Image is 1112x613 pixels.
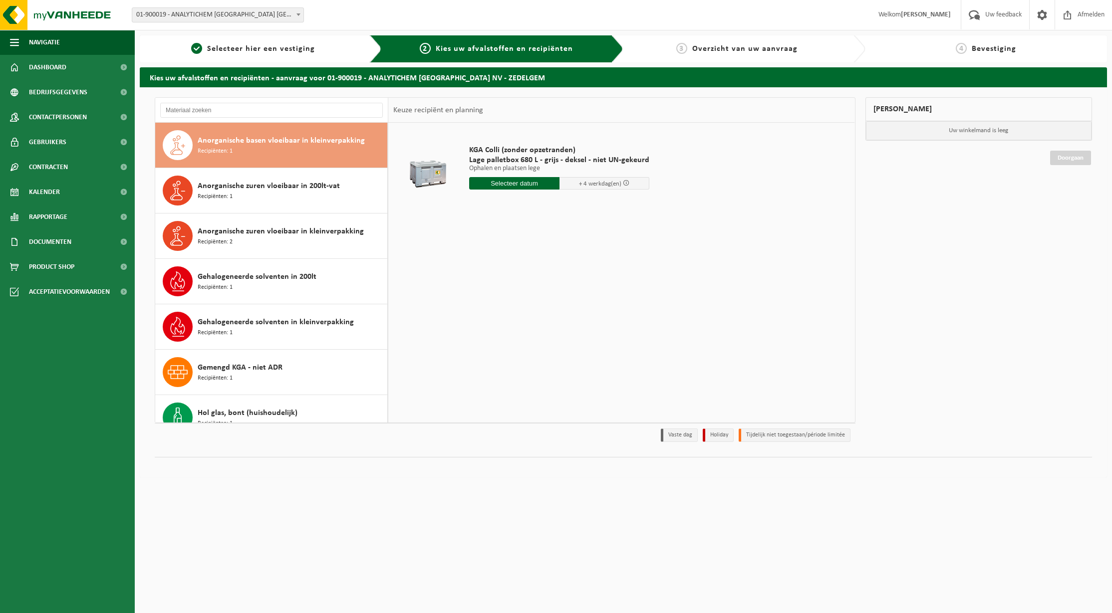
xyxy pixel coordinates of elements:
[29,229,71,254] span: Documenten
[469,165,649,172] p: Ophalen en plaatsen lege
[198,180,340,192] span: Anorganische zuren vloeibaar in 200lt-vat
[155,123,388,168] button: Anorganische basen vloeibaar in kleinverpakking Recipiënten: 1
[692,45,798,53] span: Overzicht van uw aanvraag
[198,316,354,328] span: Gehalogeneerde solventen in kleinverpakking
[155,259,388,304] button: Gehalogeneerde solventen in 200lt Recipiënten: 1
[198,419,233,428] span: Recipiënten: 1
[198,135,365,147] span: Anorganische basen vloeibaar in kleinverpakking
[676,43,687,54] span: 3
[29,130,66,155] span: Gebruikers
[140,67,1107,87] h2: Kies uw afvalstoffen en recipiënten - aanvraag voor 01-900019 - ANALYTICHEM [GEOGRAPHIC_DATA] NV ...
[198,192,233,202] span: Recipiënten: 1
[420,43,431,54] span: 2
[198,407,297,419] span: Hol glas, bont (huishoudelijk)
[29,105,87,130] span: Contactpersonen
[956,43,967,54] span: 4
[155,395,388,440] button: Hol glas, bont (huishoudelijk) Recipiënten: 1
[198,362,282,374] span: Gemengd KGA - niet ADR
[29,80,87,105] span: Bedrijfsgegevens
[145,43,362,55] a: 1Selecteer hier een vestiging
[155,213,388,259] button: Anorganische zuren vloeibaar in kleinverpakking Recipiënten: 2
[29,30,60,55] span: Navigatie
[198,374,233,383] span: Recipiënten: 1
[865,97,1093,121] div: [PERSON_NAME]
[661,428,698,442] li: Vaste dag
[198,271,316,283] span: Gehalogeneerde solventen in 200lt
[703,428,734,442] li: Holiday
[29,254,74,279] span: Product Shop
[29,155,68,180] span: Contracten
[155,304,388,350] button: Gehalogeneerde solventen in kleinverpakking Recipiënten: 1
[469,145,649,155] span: KGA Colli (zonder opzetranden)
[198,328,233,338] span: Recipiënten: 1
[972,45,1016,53] span: Bevestiging
[198,225,364,237] span: Anorganische zuren vloeibaar in kleinverpakking
[198,147,233,156] span: Recipiënten: 1
[29,279,110,304] span: Acceptatievoorwaarden
[155,350,388,395] button: Gemengd KGA - niet ADR Recipiënten: 1
[901,11,951,18] strong: [PERSON_NAME]
[739,428,850,442] li: Tijdelijk niet toegestaan/période limitée
[155,168,388,213] button: Anorganische zuren vloeibaar in 200lt-vat Recipiënten: 1
[132,8,303,22] span: 01-900019 - ANALYTICHEM BELGIUM NV - ZEDELGEM
[132,7,304,22] span: 01-900019 - ANALYTICHEM BELGIUM NV - ZEDELGEM
[207,45,315,53] span: Selecteer hier een vestiging
[388,98,488,123] div: Keuze recipiënt en planning
[29,55,66,80] span: Dashboard
[29,180,60,204] span: Kalender
[1050,151,1091,165] a: Doorgaan
[191,43,202,54] span: 1
[436,45,573,53] span: Kies uw afvalstoffen en recipiënten
[198,283,233,292] span: Recipiënten: 1
[866,121,1092,140] p: Uw winkelmand is leeg
[579,181,621,187] span: + 4 werkdag(en)
[160,103,383,118] input: Materiaal zoeken
[198,237,233,247] span: Recipiënten: 2
[469,177,559,190] input: Selecteer datum
[469,155,649,165] span: Lage palletbox 680 L - grijs - deksel - niet UN-gekeurd
[29,204,67,229] span: Rapportage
